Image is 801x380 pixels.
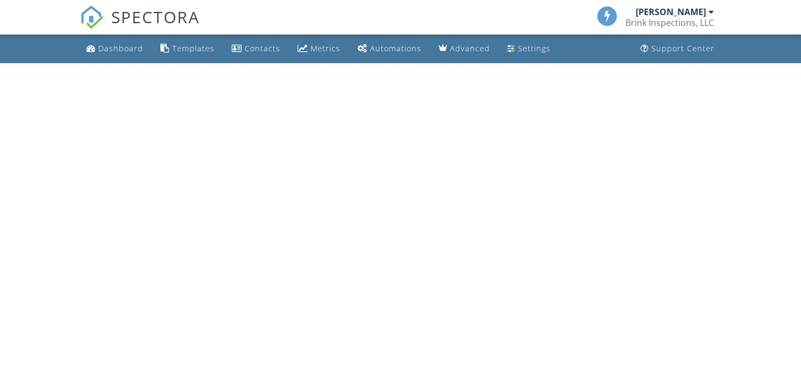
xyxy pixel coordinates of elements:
[636,6,706,17] div: [PERSON_NAME]
[625,17,714,28] div: Brink Inspections, LLC
[82,39,147,59] a: Dashboard
[518,43,550,53] div: Settings
[156,39,219,59] a: Templates
[293,39,345,59] a: Metrics
[636,39,719,59] a: Support Center
[80,5,104,29] img: The Best Home Inspection Software - Spectora
[227,39,285,59] a: Contacts
[353,39,426,59] a: Automations (Basic)
[172,43,214,53] div: Templates
[245,43,280,53] div: Contacts
[434,39,494,59] a: Advanced
[370,43,421,53] div: Automations
[311,43,340,53] div: Metrics
[651,43,715,53] div: Support Center
[503,39,555,59] a: Settings
[98,43,143,53] div: Dashboard
[80,15,200,37] a: SPECTORA
[111,5,200,28] span: SPECTORA
[450,43,490,53] div: Advanced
